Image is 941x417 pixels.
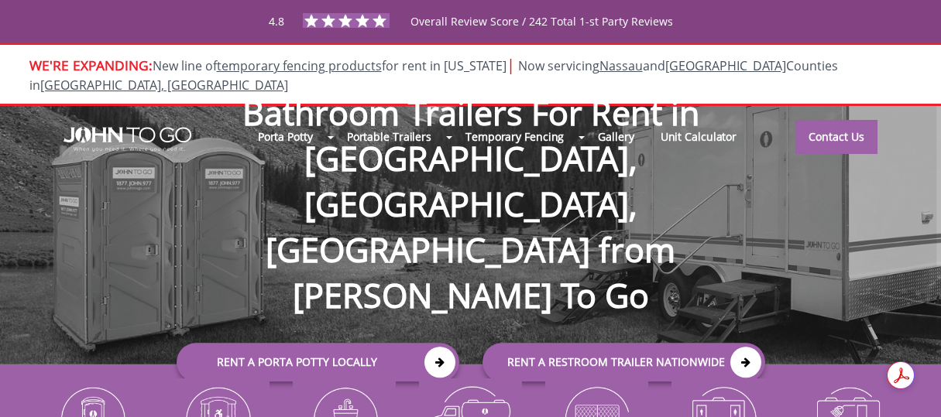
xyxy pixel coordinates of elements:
span: WE'RE EXPANDING: [29,56,153,74]
span: 4.8 [269,14,284,29]
a: rent a RESTROOM TRAILER Nationwide [483,343,765,381]
a: [GEOGRAPHIC_DATA], [GEOGRAPHIC_DATA] [40,77,288,94]
span: Now servicing and Counties in [29,57,838,94]
a: Porta Potty [245,120,326,153]
span: New line of for rent in [US_STATE] [29,57,838,94]
img: JOHN to go [64,127,191,152]
a: Rent a Porta Potty Locally [177,343,459,381]
a: Contact Us [795,120,877,154]
a: Gallery [585,120,647,153]
span: Overall Review Score / 242 Total 1-st Party Reviews [410,14,673,60]
h1: Bathroom Trailers For Rent in [GEOGRAPHIC_DATA], [GEOGRAPHIC_DATA], [GEOGRAPHIC_DATA] from [PERSO... [161,40,781,319]
a: Unit Calculator [647,120,750,153]
a: Temporary Fencing [452,120,577,153]
a: Portable Trailers [334,120,445,153]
